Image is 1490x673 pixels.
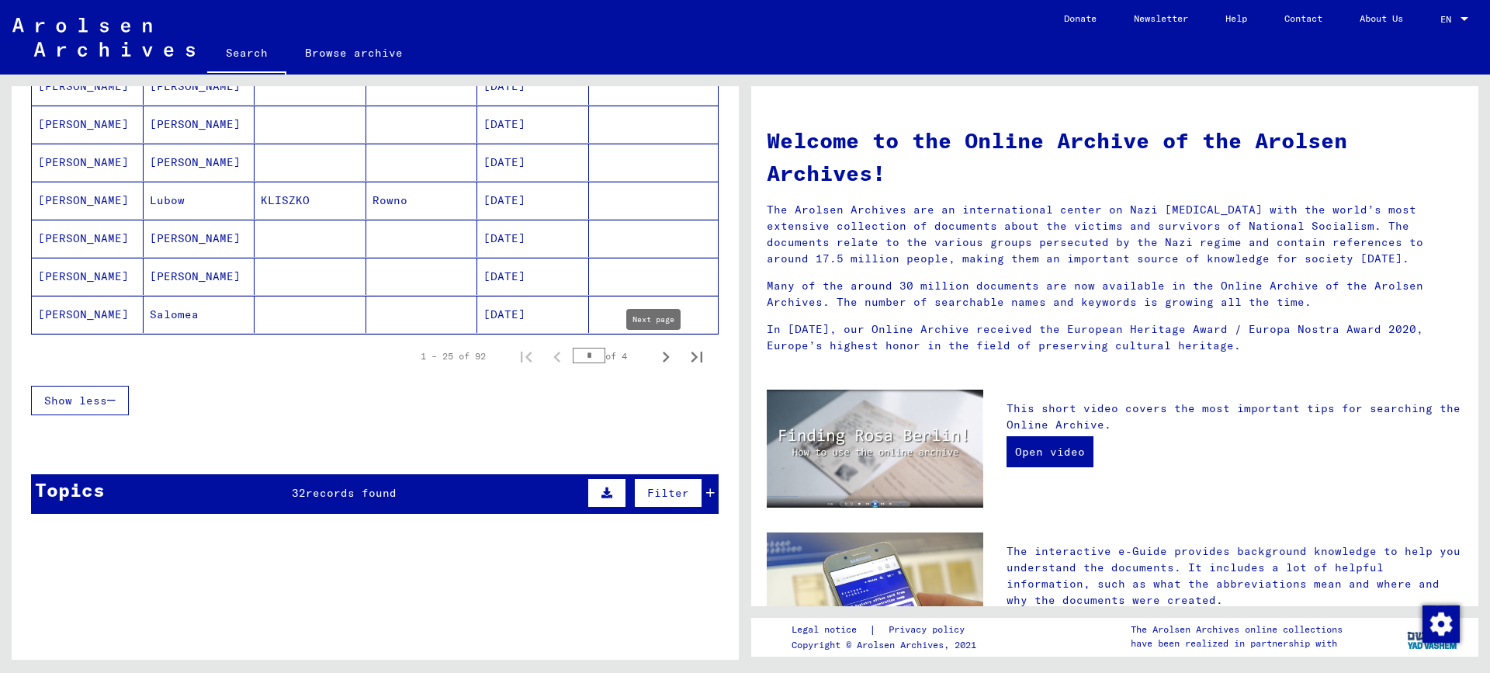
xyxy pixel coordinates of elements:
mat-cell: [PERSON_NAME] [32,258,144,295]
mat-cell: Salomea [144,296,255,333]
div: of 4 [573,349,650,363]
img: video.jpg [767,390,983,508]
button: Filter [634,478,702,508]
div: Change consent [1422,605,1459,642]
a: Legal notice [792,622,869,638]
a: Open video [1007,436,1093,467]
p: Copyright © Arolsen Archives, 2021 [792,638,983,652]
mat-cell: Lubow [144,182,255,219]
mat-cell: [DATE] [477,220,589,257]
mat-cell: KLISZKO [255,182,366,219]
mat-cell: [PERSON_NAME] [32,220,144,257]
p: Many of the around 30 million documents are now available in the Online Archive of the Arolsen Ar... [767,278,1463,310]
button: Show less [31,386,129,415]
mat-cell: [DATE] [477,182,589,219]
mat-cell: [PERSON_NAME] [32,144,144,181]
mat-cell: [PERSON_NAME] [32,182,144,219]
p: The interactive e-Guide provides background knowledge to help you understand the documents. It in... [1007,543,1463,609]
button: First page [511,341,542,372]
button: Next page [650,341,681,372]
img: Arolsen_neg.svg [12,18,195,57]
mat-cell: [PERSON_NAME] [144,144,255,181]
div: 1 – 25 of 92 [421,349,486,363]
img: Change consent [1422,605,1460,643]
mat-cell: [DATE] [477,258,589,295]
h1: Welcome to the Online Archive of the Arolsen Archives! [767,124,1463,189]
mat-cell: [PERSON_NAME] [144,220,255,257]
mat-cell: [PERSON_NAME] [32,106,144,143]
mat-cell: [PERSON_NAME] [144,68,255,105]
span: records found [306,486,397,500]
p: In [DATE], our Online Archive received the European Heritage Award / Europa Nostra Award 2020, Eu... [767,321,1463,354]
mat-cell: [DATE] [477,144,589,181]
mat-cell: [PERSON_NAME] [144,106,255,143]
a: Search [207,34,286,75]
p: The Arolsen Archives are an international center on Nazi [MEDICAL_DATA] with the world’s most ext... [767,202,1463,267]
img: yv_logo.png [1404,617,1462,656]
mat-cell: [PERSON_NAME] [32,296,144,333]
p: have been realized in partnership with [1131,637,1343,650]
mat-cell: [PERSON_NAME] [32,68,144,105]
div: | [792,622,983,638]
mat-cell: Rowno [366,182,478,219]
button: Previous page [542,341,573,372]
mat-cell: [DATE] [477,68,589,105]
span: Filter [647,486,689,500]
mat-cell: [PERSON_NAME] [144,258,255,295]
a: Browse archive [286,34,421,71]
span: EN [1440,14,1457,25]
p: This short video covers the most important tips for searching the Online Archive. [1007,401,1463,433]
button: Last page [681,341,712,372]
p: The Arolsen Archives online collections [1131,623,1343,637]
span: 32 [292,486,306,500]
div: Topics [35,476,105,504]
a: Privacy policy [876,622,983,638]
mat-cell: [DATE] [477,106,589,143]
mat-cell: [DATE] [477,296,589,333]
span: Show less [44,394,107,408]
